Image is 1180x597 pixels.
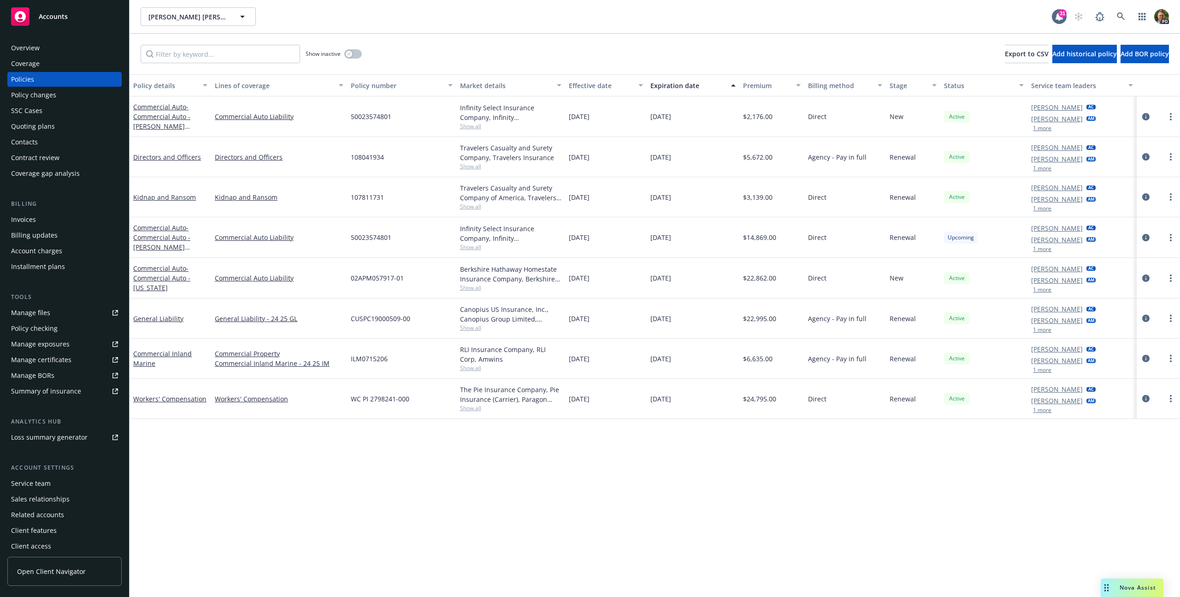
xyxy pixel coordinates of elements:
button: Add historical policy [1052,45,1117,63]
a: Report a Bug [1091,7,1109,26]
div: Policy checking [11,321,58,336]
a: more [1165,313,1176,324]
span: Show all [460,122,561,130]
div: 31 [1058,9,1067,18]
span: Direct [808,112,826,121]
span: [DATE] [569,354,590,364]
div: Tools [7,293,122,302]
span: Show all [460,162,561,170]
a: Commercial Auto Liability [215,233,343,242]
span: Agency - Pay in full [808,354,867,364]
span: [DATE] [650,192,671,202]
span: Show all [460,203,561,210]
button: [PERSON_NAME] [PERSON_NAME] & Associates, Inc. [141,7,256,26]
div: Installment plans [11,259,65,274]
span: [DATE] [650,354,671,364]
div: Billing updates [11,228,58,243]
a: [PERSON_NAME] [1031,316,1083,325]
span: [PERSON_NAME] [PERSON_NAME] & Associates, Inc. [148,12,228,22]
span: Active [948,193,966,201]
span: Active [948,153,966,161]
div: Analytics hub [7,417,122,426]
span: $14,869.00 [743,233,776,242]
a: circleInformation [1140,313,1151,324]
a: Service team [7,476,122,491]
span: [DATE] [569,192,590,202]
span: [DATE] [650,112,671,121]
span: Agency - Pay in full [808,314,867,323]
span: Active [948,113,966,121]
span: New [890,112,903,121]
a: [PERSON_NAME] [1031,304,1083,314]
div: Coverage [11,56,40,71]
span: Direct [808,192,826,202]
a: [PERSON_NAME] [1031,384,1083,394]
div: Policy number [351,81,442,90]
a: Commercial Auto [133,264,190,292]
button: 1 more [1033,367,1051,373]
span: Export to CSV [1005,49,1049,58]
span: CUSPC19000509-00 [351,314,410,323]
a: Commercial Auto [133,102,190,140]
div: Manage certificates [11,352,71,367]
span: Open Client Navigator [17,567,86,576]
span: Renewal [890,152,916,162]
a: Directors and Officers [215,152,343,162]
div: Contacts [11,135,38,149]
span: Nova Assist [1120,584,1156,591]
a: [PERSON_NAME] [1031,264,1083,274]
button: Premium [739,74,805,96]
button: Policy number [347,74,456,96]
span: Direct [808,273,826,283]
span: Accounts [39,13,68,20]
a: Directors and Officers [133,153,201,161]
a: [PERSON_NAME] [1031,102,1083,112]
span: Renewal [890,354,916,364]
a: [PERSON_NAME] [1031,223,1083,233]
div: Premium [743,81,791,90]
button: Status [940,74,1027,96]
div: Policies [11,72,34,87]
span: Show all [460,324,561,332]
input: Filter by keyword... [141,45,300,63]
a: Accounts [7,4,122,30]
a: [PERSON_NAME] [1031,143,1083,152]
a: Coverage [7,56,122,71]
div: Contract review [11,150,59,165]
span: Active [948,314,966,322]
span: Agency - Pay in full [808,152,867,162]
span: Upcoming [948,233,974,242]
a: circleInformation [1140,191,1151,203]
a: Overview [7,41,122,55]
span: $5,672.00 [743,152,773,162]
button: 1 more [1033,246,1051,252]
a: Manage files [7,305,122,320]
span: [DATE] [650,314,671,323]
div: Overview [11,41,40,55]
span: Active [948,354,966,363]
a: Contract review [7,150,122,165]
span: $22,862.00 [743,273,776,283]
span: Renewal [890,233,916,242]
span: [DATE] [569,273,590,283]
a: Start snowing [1069,7,1088,26]
div: Infinity Select Insurance Company, Infinity ([PERSON_NAME]) [460,103,561,122]
a: [PERSON_NAME] [1031,183,1083,192]
div: Status [944,81,1014,90]
a: Account charges [7,244,122,258]
a: [PERSON_NAME] [1031,114,1083,124]
span: Add BOR policy [1121,49,1169,58]
div: Effective date [569,81,633,90]
a: Commercial Auto Liability [215,112,343,121]
span: Renewal [890,314,916,323]
div: Travelers Casualty and Surety Company of America, Travelers Insurance [460,183,561,203]
a: Quoting plans [7,119,122,134]
div: Manage files [11,305,50,320]
div: Billing [7,199,122,209]
button: Effective date [565,74,647,96]
a: Loss summary generator [7,430,122,445]
span: WC PI 2798241-000 [351,394,409,404]
div: Drag to move [1101,579,1112,597]
button: 1 more [1033,287,1051,293]
span: Show all [460,243,561,251]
